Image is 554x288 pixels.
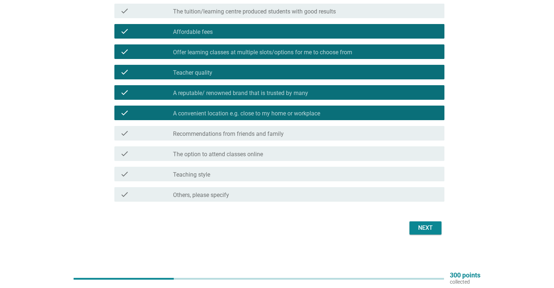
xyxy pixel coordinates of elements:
label: The option to attend classes online [173,151,263,158]
label: Others, please specify [173,192,229,199]
i: check [120,170,129,178]
button: Next [409,221,441,234]
i: check [120,109,129,117]
label: A reputable/ renowned brand that is trusted by many [173,90,308,97]
label: Teaching style [173,171,210,178]
label: Affordable fees [173,28,213,36]
p: collected [450,279,480,285]
label: The tuition/learning centre produced students with good results [173,8,336,15]
i: check [120,68,129,76]
label: A convenient location e.g. close to my home or workplace [173,110,320,117]
label: Offer learning classes at multiple slots/options for me to choose from [173,49,352,56]
p: 300 points [450,272,480,279]
i: check [120,129,129,138]
i: check [120,7,129,15]
i: check [120,27,129,36]
i: check [120,149,129,158]
div: Next [415,224,436,232]
label: Teacher quality [173,69,212,76]
label: Recommendations from friends and family [173,130,284,138]
i: check [120,88,129,97]
i: check [120,190,129,199]
i: check [120,47,129,56]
